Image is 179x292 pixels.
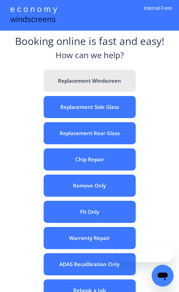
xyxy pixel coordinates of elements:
[44,122,136,144] button: Replacement Rear Glass
[44,70,136,92] button: Replacement Windscreen
[44,253,136,275] button: ADAS Recalibration Only
[10,14,56,27] div: windscreens
[44,148,136,171] button: Chip Repair
[152,265,174,287] iframe: Button to launch messaging window
[118,245,174,262] iframe: Message from company
[15,34,164,49] div: Booking online is fast and easy!
[44,201,136,223] button: Fit Only
[44,96,136,118] button: Replacement Side Glass
[144,5,172,20] div: Internal Form
[44,175,136,197] button: Remove Only
[56,49,124,65] div: How can we help?
[44,227,136,249] button: Warranty Repair
[10,3,57,16] div: e c o n o m y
